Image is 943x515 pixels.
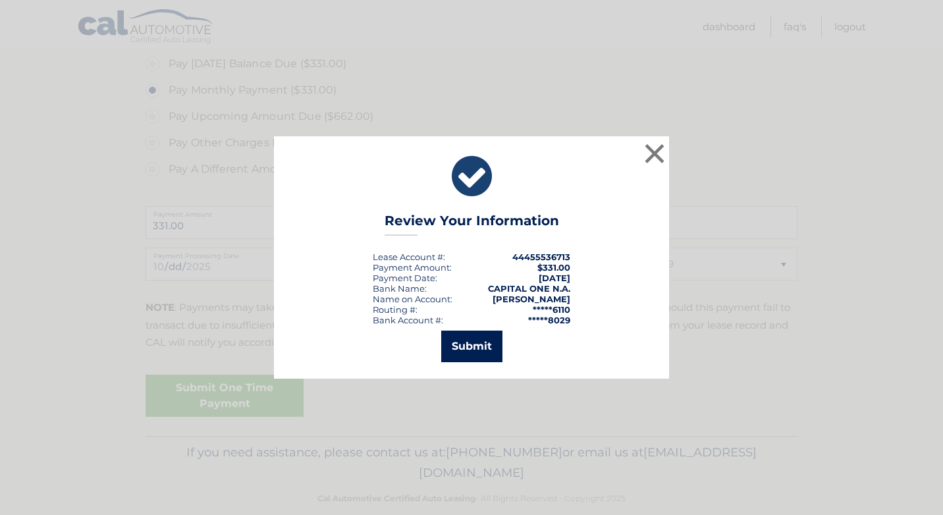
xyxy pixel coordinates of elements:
strong: CAPITAL ONE N.A. [488,283,570,294]
div: Payment Amount: [373,262,452,273]
button: Submit [441,331,502,362]
span: $331.00 [537,262,570,273]
button: × [641,140,668,167]
strong: 44455536713 [512,252,570,262]
strong: [PERSON_NAME] [493,294,570,304]
div: : [373,273,437,283]
span: [DATE] [539,273,570,283]
div: Lease Account #: [373,252,445,262]
div: Bank Name: [373,283,427,294]
div: Routing #: [373,304,418,315]
div: Name on Account: [373,294,452,304]
span: Payment Date [373,273,435,283]
h3: Review Your Information [385,213,559,236]
div: Bank Account #: [373,315,443,325]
